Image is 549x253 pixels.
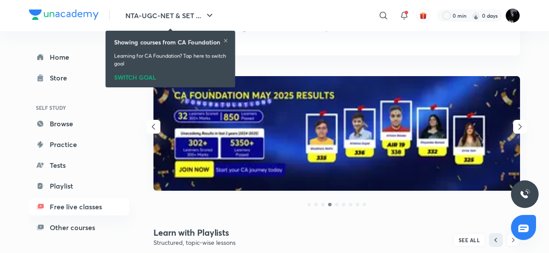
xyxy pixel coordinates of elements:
[29,10,99,22] a: Company Logo
[114,71,227,80] div: SWITCH GOAL
[472,11,480,20] img: streak
[114,38,220,47] h6: Showing courses from CA Foundation
[29,157,129,174] a: Tests
[520,189,530,199] img: ttu
[29,10,99,20] img: Company Logo
[153,227,337,238] h4: Learn with Playlists
[29,219,129,236] a: Other courses
[29,100,129,115] h6: SELF STUDY
[114,52,227,67] p: Learning for CA Foundation? Tap here to switch goal
[29,136,129,153] a: Practice
[153,76,520,192] a: banner
[50,73,72,83] div: Store
[419,12,427,19] img: avatar
[416,9,430,22] button: avatar
[153,76,520,191] img: banner
[171,24,503,42] p: Watch free online coaching classes for CA Foundation by our best educators. You can watch free re...
[29,198,129,215] a: Free live classes
[505,8,520,23] img: Mini John
[29,177,129,195] a: Playlist
[29,48,129,66] a: Home
[120,7,220,24] button: NTA-UGC-NET & SET ...
[453,233,486,247] button: SEE ALL
[29,115,129,132] a: Browse
[153,238,337,247] p: Structured, topic-wise lessons
[29,69,129,86] a: Store
[459,237,480,243] span: SEE ALL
